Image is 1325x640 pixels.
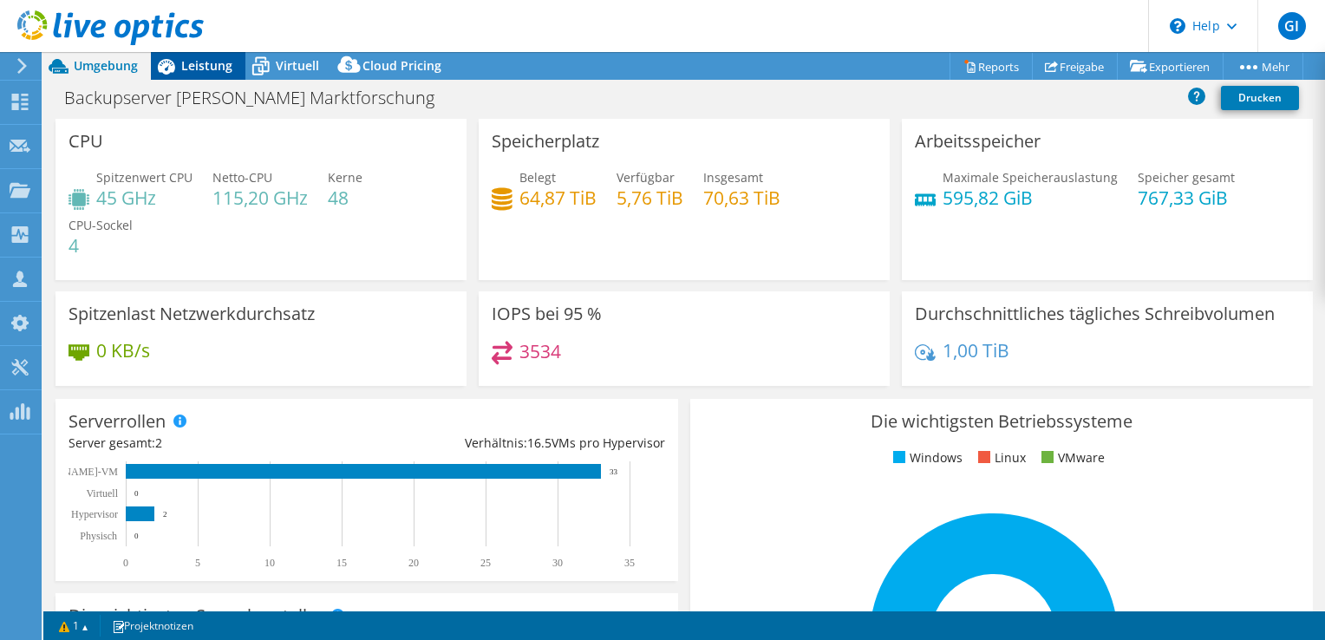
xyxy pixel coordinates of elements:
[703,169,763,186] span: Insgesamt
[195,557,200,569] text: 5
[1278,12,1306,40] span: GI
[552,557,563,569] text: 30
[519,342,561,361] h4: 3534
[155,434,162,451] span: 2
[1223,53,1303,80] a: Mehr
[96,341,150,360] h4: 0 KB/s
[943,169,1118,186] span: Maximale Speicherauslastung
[134,489,139,498] text: 0
[69,606,323,625] h3: Die wichtigsten Serverhersteller
[362,57,441,74] span: Cloud Pricing
[703,412,1300,431] h3: Die wichtigsten Betriebssysteme
[703,188,780,207] h4: 70,63 TiB
[134,532,139,540] text: 0
[950,53,1033,80] a: Reports
[1170,18,1185,34] svg: \n
[610,467,618,476] text: 33
[915,132,1041,151] h3: Arbeitsspeicher
[69,236,133,255] h4: 4
[943,188,1118,207] h4: 595,82 GiB
[71,508,118,520] text: Hypervisor
[1117,53,1224,80] a: Exportieren
[943,341,1009,360] h4: 1,00 TiB
[96,188,193,207] h4: 45 GHz
[100,615,206,637] a: Projektnotizen
[328,188,362,207] h4: 48
[69,434,367,453] div: Server gesamt:
[1032,53,1118,80] a: Freigabe
[1138,188,1235,207] h4: 767,33 GiB
[276,57,319,74] span: Virtuell
[80,530,117,542] text: Physisch
[47,615,101,637] a: 1
[617,188,683,207] h4: 5,76 TiB
[408,557,419,569] text: 20
[163,510,167,519] text: 2
[212,169,272,186] span: Netto-CPU
[519,169,556,186] span: Belegt
[492,304,602,323] h3: IOPS bei 95 %
[212,188,308,207] h4: 115,20 GHz
[492,132,599,151] h3: Speicherplatz
[69,412,166,431] h3: Serverrollen
[974,448,1026,467] li: Linux
[69,217,133,233] span: CPU-Sockel
[86,487,118,500] text: Virtuell
[1221,86,1299,110] a: Drucken
[328,169,362,186] span: Kerne
[69,132,103,151] h3: CPU
[624,557,635,569] text: 35
[617,169,675,186] span: Verfügbar
[181,57,232,74] span: Leistung
[527,434,552,451] span: 16.5
[264,557,275,569] text: 10
[480,557,491,569] text: 25
[915,304,1275,323] h3: Durchschnittliches tägliches Schreibvolumen
[123,557,128,569] text: 0
[336,557,347,569] text: 15
[889,448,963,467] li: Windows
[1037,448,1105,467] li: VMware
[519,188,597,207] h4: 64,87 TiB
[74,57,138,74] span: Umgebung
[1138,169,1235,186] span: Speicher gesamt
[56,88,461,108] h1: Backupserver [PERSON_NAME] Marktforschung
[96,169,193,186] span: Spitzenwert CPU
[367,434,665,453] div: Verhältnis: VMs pro Hypervisor
[69,304,315,323] h3: Spitzenlast Netzwerkdurchsatz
